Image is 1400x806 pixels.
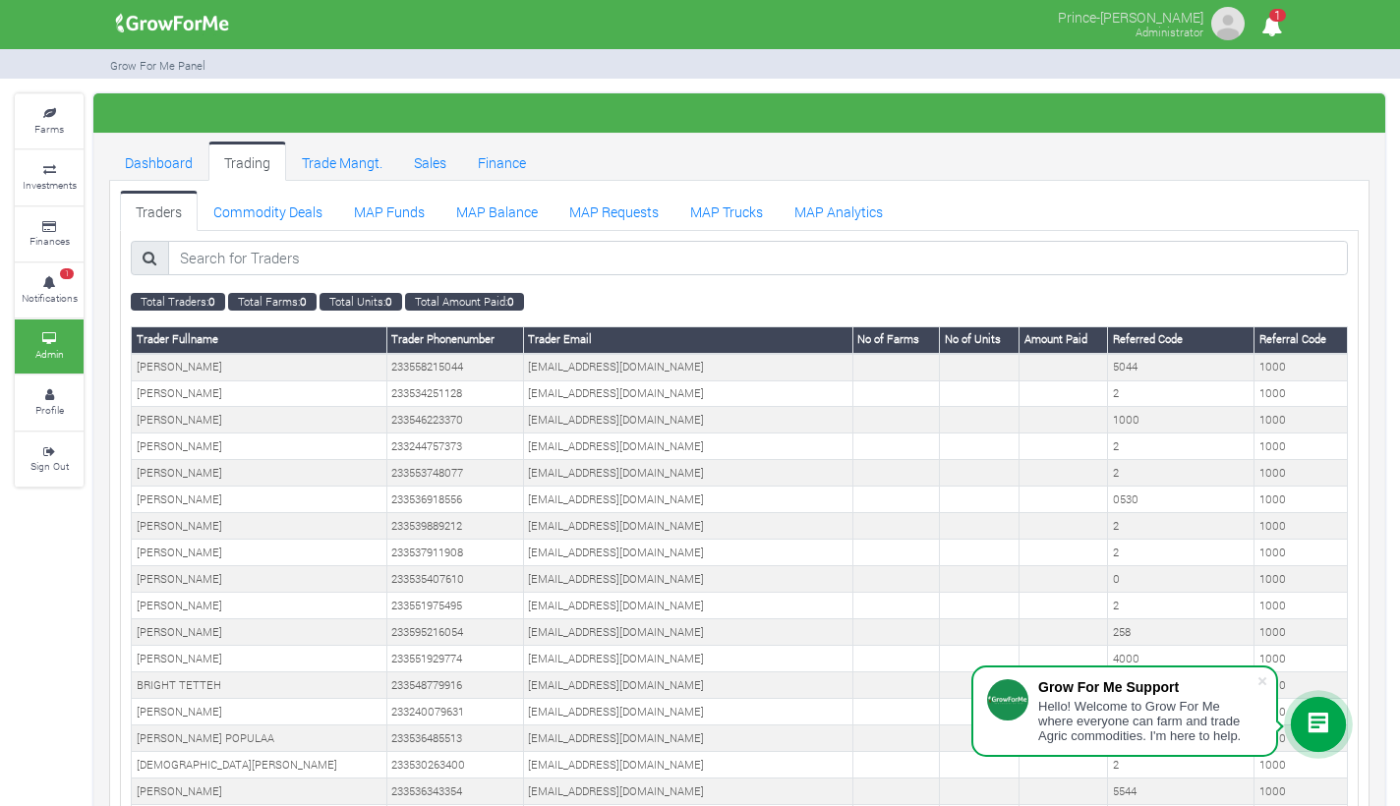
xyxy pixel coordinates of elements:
[398,142,462,181] a: Sales
[1108,460,1254,487] td: 2
[1108,646,1254,672] td: 4000
[523,380,852,407] td: [EMAIL_ADDRESS][DOMAIN_NAME]
[15,94,84,148] a: Farms
[523,487,852,513] td: [EMAIL_ADDRESS][DOMAIN_NAME]
[15,375,84,430] a: Profile
[132,326,387,353] th: Trader Fullname
[386,699,523,725] td: 233240079631
[1254,540,1348,566] td: 1000
[1108,433,1254,460] td: 2
[1136,25,1203,39] small: Administrator
[1254,513,1348,540] td: 1000
[386,354,523,380] td: 233558215044
[132,566,387,593] td: [PERSON_NAME]
[1254,407,1348,433] td: 1000
[523,619,852,646] td: [EMAIL_ADDRESS][DOMAIN_NAME]
[132,407,387,433] td: [PERSON_NAME]
[131,293,225,311] small: Total Traders:
[386,752,523,778] td: 233530263400
[523,672,852,699] td: [EMAIL_ADDRESS][DOMAIN_NAME]
[386,540,523,566] td: 233537911908
[198,191,338,230] a: Commodity Deals
[386,778,523,805] td: 233536343354
[386,460,523,487] td: 233553748077
[132,380,387,407] td: [PERSON_NAME]
[132,778,387,805] td: [PERSON_NAME]
[523,725,852,752] td: [EMAIL_ADDRESS][DOMAIN_NAME]
[462,142,542,181] a: Finance
[1254,326,1348,353] th: Referral Code
[208,142,286,181] a: Trading
[22,291,78,305] small: Notifications
[1038,679,1256,695] div: Grow For Me Support
[132,725,387,752] td: [PERSON_NAME] POPULAA
[15,263,84,317] a: 1 Notifications
[132,672,387,699] td: BRIGHT TETTEH
[132,460,387,487] td: [PERSON_NAME]
[1108,778,1254,805] td: 5544
[168,241,1348,276] input: Search for Traders
[29,234,70,248] small: Finances
[674,191,779,230] a: MAP Trucks
[386,725,523,752] td: 233536485513
[60,268,74,280] span: 1
[15,319,84,374] a: Admin
[132,646,387,672] td: [PERSON_NAME]
[405,293,524,311] small: Total Amount Paid:
[523,326,852,353] th: Trader Email
[386,513,523,540] td: 233539889212
[1254,380,1348,407] td: 1000
[386,407,523,433] td: 233546223370
[1254,619,1348,646] td: 1000
[1254,487,1348,513] td: 1000
[132,593,387,619] td: [PERSON_NAME]
[523,540,852,566] td: [EMAIL_ADDRESS][DOMAIN_NAME]
[507,294,514,309] b: 0
[1108,380,1254,407] td: 2
[523,433,852,460] td: [EMAIL_ADDRESS][DOMAIN_NAME]
[132,619,387,646] td: [PERSON_NAME]
[386,433,523,460] td: 233244757373
[523,699,852,725] td: [EMAIL_ADDRESS][DOMAIN_NAME]
[523,778,852,805] td: [EMAIL_ADDRESS][DOMAIN_NAME]
[132,487,387,513] td: [PERSON_NAME]
[1254,460,1348,487] td: 1000
[34,122,64,136] small: Farms
[338,191,440,230] a: MAP Funds
[109,4,236,43] img: growforme image
[15,150,84,204] a: Investments
[386,380,523,407] td: 233534251128
[1058,4,1203,28] p: Prince-[PERSON_NAME]
[132,752,387,778] td: [DEMOGRAPHIC_DATA][PERSON_NAME]
[1254,593,1348,619] td: 1000
[1253,4,1291,48] i: Notifications
[286,142,398,181] a: Trade Mangt.
[554,191,674,230] a: MAP Requests
[15,207,84,261] a: Finances
[320,293,402,311] small: Total Units:
[1254,354,1348,380] td: 1000
[1254,646,1348,672] td: 1000
[386,326,523,353] th: Trader Phonenumber
[1269,9,1286,22] span: 1
[1208,4,1248,43] img: growforme image
[440,191,554,230] a: MAP Balance
[779,191,899,230] a: MAP Analytics
[386,646,523,672] td: 233551929774
[523,752,852,778] td: [EMAIL_ADDRESS][DOMAIN_NAME]
[1108,407,1254,433] td: 1000
[523,646,852,672] td: [EMAIL_ADDRESS][DOMAIN_NAME]
[35,403,64,417] small: Profile
[110,58,205,73] small: Grow For Me Panel
[132,433,387,460] td: [PERSON_NAME]
[386,593,523,619] td: 233551975495
[386,566,523,593] td: 233535407610
[1108,513,1254,540] td: 2
[300,294,307,309] b: 0
[132,540,387,566] td: [PERSON_NAME]
[1254,672,1348,699] td: 1000
[386,672,523,699] td: 233548779916
[228,293,317,311] small: Total Farms:
[30,459,69,473] small: Sign Out
[1108,540,1254,566] td: 2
